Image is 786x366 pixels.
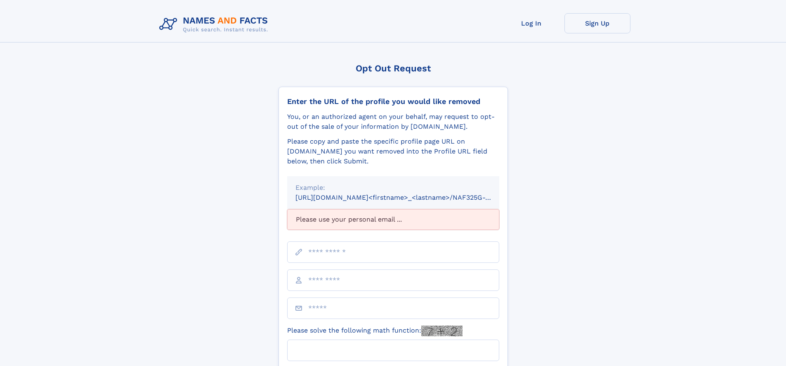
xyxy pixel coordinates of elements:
div: Opt Out Request [279,63,508,73]
label: Please solve the following math function: [287,326,463,336]
small: [URL][DOMAIN_NAME]<firstname>_<lastname>/NAF325G-xxxxxxxx [295,194,515,201]
a: Sign Up [564,13,630,33]
div: Please copy and paste the specific profile page URL on [DOMAIN_NAME] you want removed into the Pr... [287,137,499,166]
div: You, or an authorized agent on your behalf, may request to opt-out of the sale of your informatio... [287,112,499,132]
a: Log In [498,13,564,33]
img: Logo Names and Facts [156,13,275,35]
div: Example: [295,183,491,193]
div: Enter the URL of the profile you would like removed [287,97,499,106]
div: Please use your personal email ... [287,209,499,230]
